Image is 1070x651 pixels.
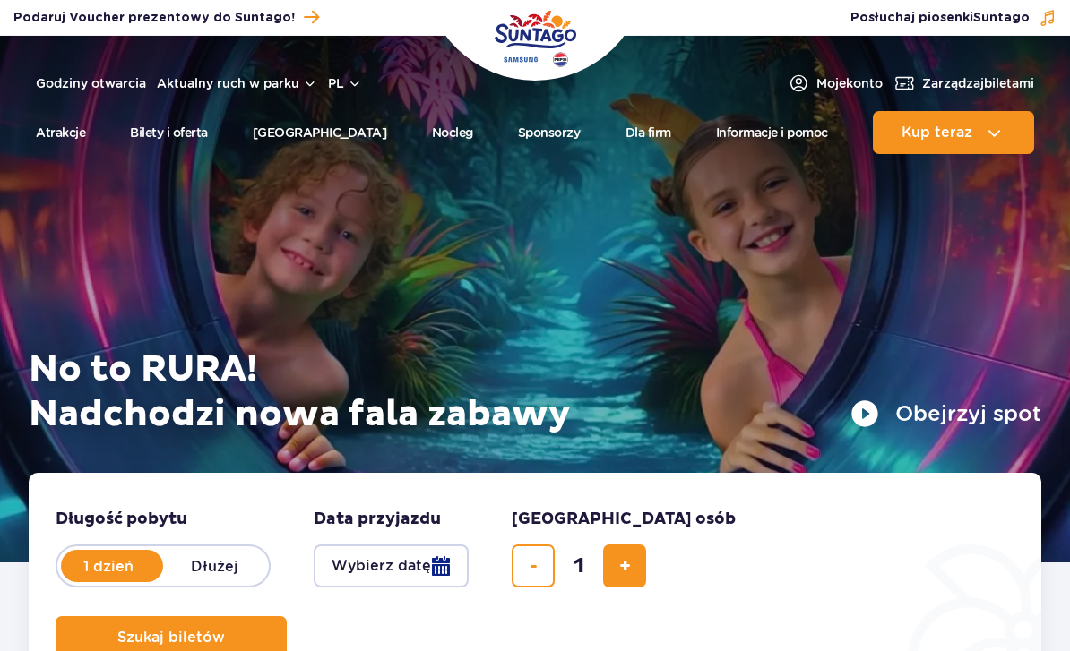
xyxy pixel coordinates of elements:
[922,74,1034,92] span: Zarządzaj biletami
[13,5,319,30] a: Podaruj Voucher prezentowy do Suntago!
[29,347,1041,437] h1: No to RURA! Nadchodzi nowa fala zabawy
[163,547,265,585] label: Dłużej
[432,111,473,154] a: Nocleg
[512,509,736,530] span: [GEOGRAPHIC_DATA] osób
[850,9,1030,27] span: Posłuchaj piosenki
[716,111,828,154] a: Informacje i pomoc
[518,111,581,154] a: Sponsorzy
[314,509,441,530] span: Data przyjazdu
[36,111,85,154] a: Atrakcje
[816,74,883,92] span: Moje konto
[130,111,208,154] a: Bilety i oferta
[57,547,160,585] label: 1 dzień
[973,12,1030,24] span: Suntago
[873,111,1034,154] button: Kup teraz
[314,544,469,587] button: Wybierz datę
[902,124,972,141] span: Kup teraz
[603,544,646,587] button: dodaj bilet
[56,509,187,530] span: Długość pobytu
[893,73,1034,94] a: Zarządzajbiletami
[512,544,555,587] button: usuń bilet
[626,111,671,154] a: Dla firm
[253,111,387,154] a: [GEOGRAPHIC_DATA]
[850,399,1041,428] button: Obejrzyj spot
[328,74,362,92] button: pl
[157,76,317,90] button: Aktualny ruch w parku
[788,73,883,94] a: Mojekonto
[557,544,600,587] input: liczba biletów
[13,9,295,27] span: Podaruj Voucher prezentowy do Suntago!
[850,9,1057,27] button: Posłuchaj piosenkiSuntago
[117,630,225,646] span: Szukaj biletów
[36,74,146,92] a: Godziny otwarcia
